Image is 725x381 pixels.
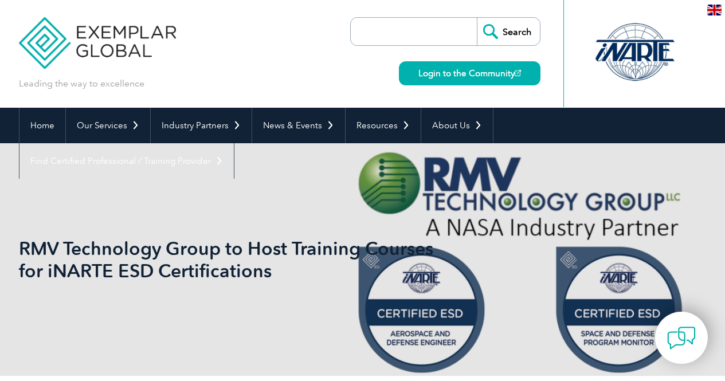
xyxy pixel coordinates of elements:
[252,108,345,143] a: News & Events
[19,143,234,179] a: Find Certified Professional / Training Provider
[399,61,540,85] a: Login to the Community
[515,70,521,76] img: open_square.png
[421,108,493,143] a: About Us
[19,108,65,143] a: Home
[477,18,540,45] input: Search
[19,77,144,90] p: Leading the way to excellence
[19,237,459,282] h1: RMV Technology Group to Host Training Courses for iNARTE ESD Certifications
[707,5,722,15] img: en
[66,108,150,143] a: Our Services
[667,324,696,352] img: contact-chat.png
[151,108,252,143] a: Industry Partners
[346,108,421,143] a: Resources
